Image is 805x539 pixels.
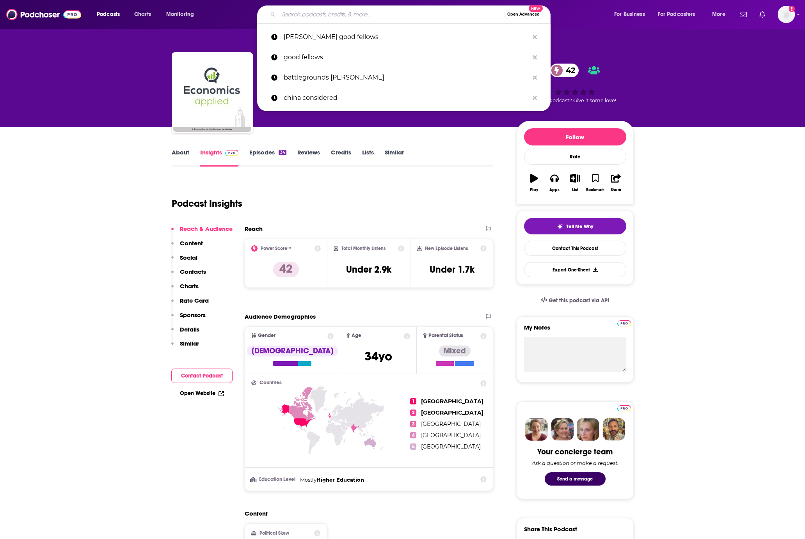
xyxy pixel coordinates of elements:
[171,369,233,383] button: Contact Podcast
[545,472,606,486] button: Send a message
[249,149,286,167] a: Episodes34
[180,239,203,247] p: Content
[421,432,481,439] span: [GEOGRAPHIC_DATA]
[430,264,474,275] h3: Under 1.7k
[507,12,540,16] span: Open Advanced
[524,169,544,197] button: Play
[225,150,239,156] img: Podchaser Pro
[362,149,374,167] a: Lists
[284,27,529,47] p: hoover good fellows
[257,47,551,67] a: good fellows
[273,262,299,277] p: 42
[504,10,543,19] button: Open AdvancedNew
[421,409,483,416] span: [GEOGRAPHIC_DATA]
[602,418,625,441] img: Jon Profile
[606,169,626,197] button: Share
[524,324,626,337] label: My Notes
[261,246,291,251] h2: Power Score™
[428,333,463,338] span: Parental Status
[756,8,768,21] a: Show notifications dropdown
[245,313,316,320] h2: Audience Demographics
[284,67,529,88] p: battlegrounds hoover
[611,188,621,192] div: Share
[257,67,551,88] a: battlegrounds [PERSON_NAME]
[551,418,574,441] img: Barbara Profile
[524,525,577,533] h3: Share This Podcast
[789,6,795,12] svg: Add a profile image
[421,443,481,450] span: [GEOGRAPHIC_DATA]
[537,447,613,457] div: Your concierge team
[529,5,543,12] span: New
[258,333,275,338] span: Gender
[279,150,286,155] div: 34
[550,64,579,77] a: 42
[180,390,224,397] a: Open Website
[410,410,416,416] span: 2
[316,477,364,483] span: Higher Education
[257,27,551,47] a: [PERSON_NAME] good fellows
[778,6,795,23] span: Logged in as Jeffmarschner
[737,8,750,21] a: Show notifications dropdown
[161,8,204,21] button: open menu
[778,6,795,23] img: User Profile
[778,6,795,23] button: Show profile menu
[6,7,81,22] a: Podchaser - Follow, Share and Rate Podcasts
[557,223,563,230] img: tell me why sparkle
[180,268,206,275] p: Contacts
[577,418,599,441] img: Jules Profile
[300,477,316,483] span: Mostly
[259,380,282,385] span: Countries
[385,149,404,167] a: Similar
[91,8,130,21] button: open menu
[549,297,609,304] span: Get this podcast via API
[180,311,206,319] p: Sponsors
[172,198,242,209] h1: Podcast Insights
[566,223,593,230] span: Tell Me Why
[279,8,504,21] input: Search podcasts, credits, & more...
[530,188,538,192] div: Play
[171,239,203,254] button: Content
[421,420,481,427] span: [GEOGRAPHIC_DATA]
[364,349,392,364] span: 34 yo
[180,254,197,261] p: Social
[544,169,565,197] button: Apps
[558,64,579,77] span: 42
[617,319,631,326] a: Pro website
[134,9,151,20] span: Charts
[524,262,626,277] button: Export One-Sheet
[410,421,416,427] span: 3
[180,297,209,304] p: Rate Card
[341,246,386,251] h2: Total Monthly Listens
[245,510,487,517] h2: Content
[180,282,199,290] p: Charts
[572,188,578,192] div: List
[707,8,735,21] button: open menu
[525,418,548,441] img: Sydney Profile
[617,405,631,411] img: Podchaser Pro
[171,254,197,268] button: Social
[410,443,416,450] span: 5
[565,169,585,197] button: List
[180,326,199,333] p: Details
[712,9,725,20] span: More
[257,88,551,108] a: china considered
[284,47,529,67] p: good fellows
[171,311,206,326] button: Sponsors
[172,149,189,167] a: About
[129,8,156,21] a: Charts
[410,432,416,438] span: 4
[171,326,199,340] button: Details
[609,8,655,21] button: open menu
[586,188,604,192] div: Bookmark
[352,333,361,338] span: Age
[171,268,206,282] button: Contacts
[331,149,351,167] a: Credits
[425,246,468,251] h2: New Episode Listens
[549,188,560,192] div: Apps
[535,291,616,310] a: Get this podcast via API
[534,98,616,103] span: Good podcast? Give it some love!
[653,8,707,21] button: open menu
[524,218,626,234] button: tell me why sparkleTell Me Why
[585,169,606,197] button: Bookmark
[166,9,194,20] span: Monitoring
